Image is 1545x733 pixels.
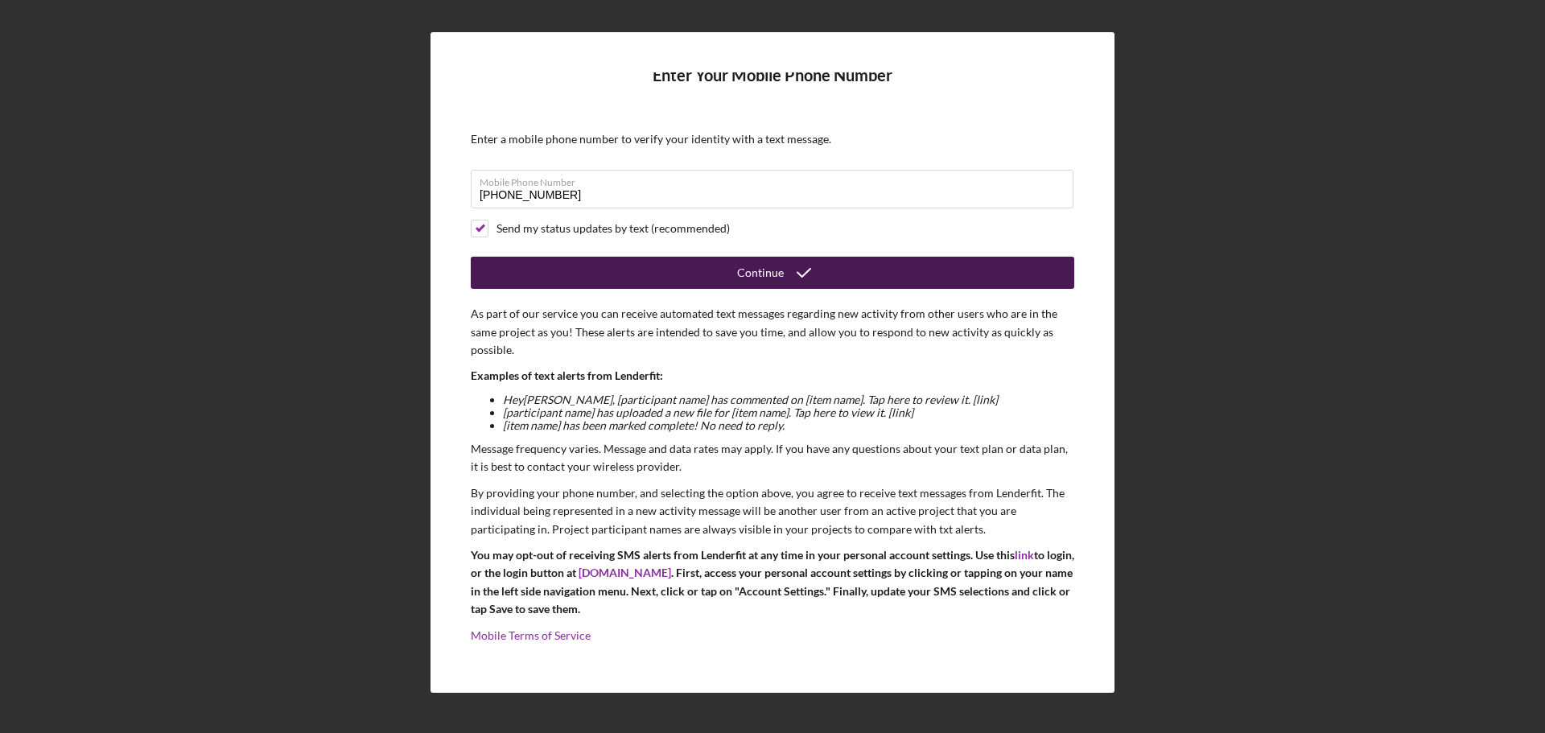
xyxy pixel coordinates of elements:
div: Enter a mobile phone number to verify your identity with a text message. [471,133,1074,146]
div: Send my status updates by text (recommended) [496,222,730,235]
div: Continue [737,257,784,289]
p: As part of our service you can receive automated text messages regarding new activity from other ... [471,305,1074,359]
li: [participant name] has uploaded a new file for [item name]. Tap here to view it. [link] [503,406,1074,419]
h4: Enter Your Mobile Phone Number [471,66,1074,109]
li: Hey [PERSON_NAME] , [participant name] has commented on [item name]. Tap here to review it. [link] [503,393,1074,406]
p: You may opt-out of receiving SMS alerts from Lenderfit at any time in your personal account setti... [471,546,1074,619]
a: link [1015,548,1034,562]
a: Mobile Terms of Service [471,628,591,642]
li: [item name] has been marked complete! No need to reply. [503,419,1074,432]
button: Continue [471,257,1074,289]
p: Examples of text alerts from Lenderfit: [471,367,1074,385]
label: Mobile Phone Number [480,171,1073,188]
p: Message frequency varies. Message and data rates may apply. If you have any questions about your ... [471,440,1074,476]
a: [DOMAIN_NAME] [579,566,671,579]
p: By providing your phone number, and selecting the option above, you agree to receive text message... [471,484,1074,538]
